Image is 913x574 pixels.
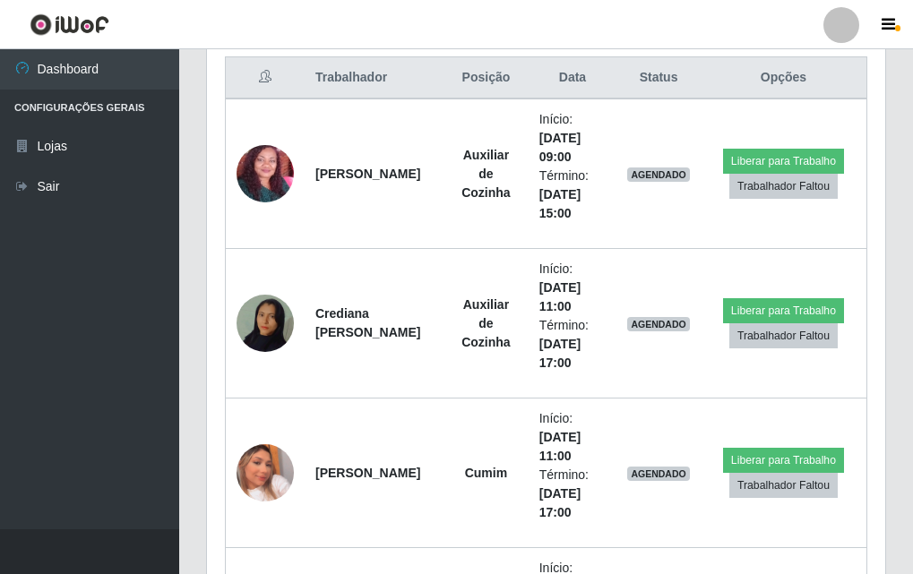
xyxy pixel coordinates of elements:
[237,272,294,374] img: 1755289367859.jpeg
[539,316,607,373] li: Término:
[701,57,867,99] th: Opções
[315,306,420,339] strong: Crediana [PERSON_NAME]
[723,298,844,323] button: Liberar para Trabalho
[539,110,607,167] li: Início:
[539,466,607,522] li: Término:
[315,167,420,181] strong: [PERSON_NAME]
[729,323,838,348] button: Trabalhador Faltou
[539,486,581,519] time: [DATE] 17:00
[539,260,607,316] li: Início:
[237,422,294,524] img: 1750545410302.jpeg
[305,57,444,99] th: Trabalhador
[465,466,507,480] strong: Cumim
[627,467,690,481] span: AGENDADO
[539,167,607,223] li: Término:
[444,57,529,99] th: Posição
[539,409,607,466] li: Início:
[539,187,581,220] time: [DATE] 15:00
[539,280,581,313] time: [DATE] 11:00
[723,448,844,473] button: Liberar para Trabalho
[461,148,510,200] strong: Auxiliar de Cozinha
[529,57,617,99] th: Data
[723,149,844,174] button: Liberar para Trabalho
[461,297,510,349] strong: Auxiliar de Cozinha
[315,466,420,480] strong: [PERSON_NAME]
[729,473,838,498] button: Trabalhador Faltou
[539,337,581,370] time: [DATE] 17:00
[729,174,838,199] button: Trabalhador Faltou
[539,131,581,164] time: [DATE] 09:00
[30,13,109,36] img: CoreUI Logo
[616,57,701,99] th: Status
[237,115,294,233] img: 1695958183677.jpeg
[539,430,581,463] time: [DATE] 11:00
[627,317,690,331] span: AGENDADO
[627,167,690,182] span: AGENDADO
